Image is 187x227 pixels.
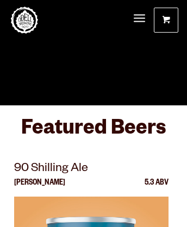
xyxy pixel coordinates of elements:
p: 90 Shilling Ale [14,160,169,179]
a: Menu [134,8,145,30]
a: Odell Home [11,7,38,34]
h3: Featured Beers [14,116,173,149]
p: 5.3 ABV [145,179,169,197]
p: [PERSON_NAME] [14,179,65,197]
